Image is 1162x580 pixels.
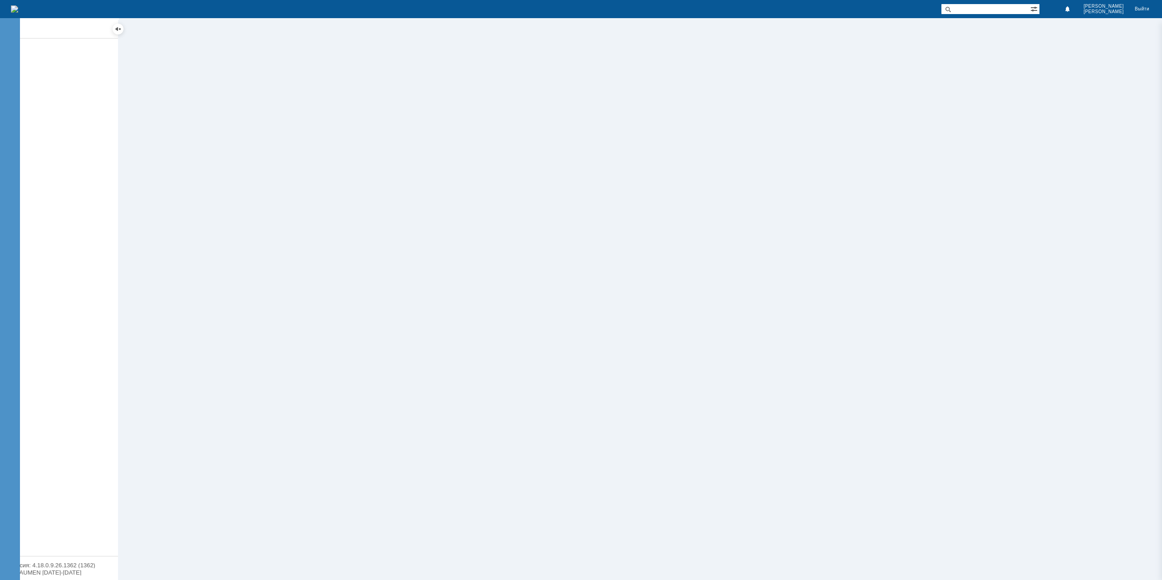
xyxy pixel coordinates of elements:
[1083,4,1124,9] span: [PERSON_NAME]
[11,5,18,13] img: logo
[1030,4,1039,13] span: Расширенный поиск
[11,5,18,13] a: Перейти на домашнюю страницу
[9,570,109,575] div: © NAUMEN [DATE]-[DATE]
[9,562,109,568] div: Версия: 4.18.0.9.26.1362 (1362)
[1083,9,1124,15] span: [PERSON_NAME]
[113,24,123,34] div: Скрыть меню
